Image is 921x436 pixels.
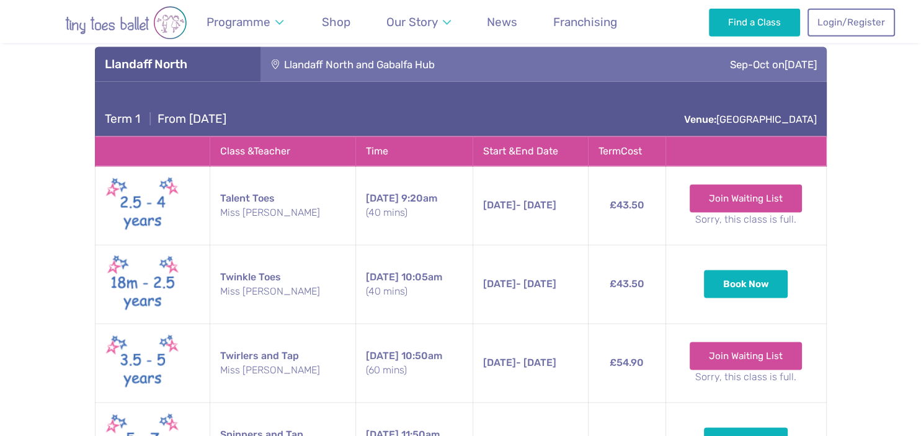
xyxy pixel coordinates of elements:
td: Talent Toes [210,166,355,245]
button: Book Now [704,270,788,298]
span: Our Story [386,15,438,29]
span: [DATE] [366,192,399,204]
a: Join Waiting List [690,185,802,212]
span: - [DATE] [483,278,556,290]
span: Shop [322,15,350,29]
a: Find a Class [709,9,800,36]
small: Sorry, this class is full. [676,370,816,384]
td: £43.50 [588,245,665,324]
th: Time [355,137,473,166]
td: Twirlers and Tap [210,324,355,403]
small: Miss [PERSON_NAME] [220,206,345,220]
img: Twirlers New (May 2025) [105,332,180,395]
span: [DATE] [483,199,516,211]
th: Class & Teacher [210,137,355,166]
span: [DATE] [483,278,516,290]
a: Venue:[GEOGRAPHIC_DATA] [684,113,817,125]
td: £54.90 [588,324,665,403]
span: [DATE] [366,350,399,362]
span: [DATE] [785,58,817,71]
span: [DATE] [483,357,516,368]
strong: Venue: [684,113,716,125]
a: Join Waiting List [690,342,802,370]
img: Talent toes New (May 2025) [105,174,180,238]
small: Sorry, this class is full. [676,213,816,226]
th: Start & End Date [473,137,588,166]
div: Sep-Oct on [619,47,826,82]
th: Term Cost [588,137,665,166]
img: Twinkle toes New (May 2025) [105,253,180,316]
span: | [143,112,158,126]
span: News [487,15,517,29]
small: (60 mins) [366,363,463,377]
span: - [DATE] [483,357,556,368]
small: (40 mins) [366,285,463,298]
h3: Llandaff North [105,57,251,72]
small: Miss [PERSON_NAME] [220,363,345,377]
a: Shop [316,7,357,37]
small: Miss [PERSON_NAME] [220,285,345,298]
span: [DATE] [366,271,399,283]
td: 10:50am [355,324,473,403]
a: Our Story [380,7,456,37]
img: tiny toes ballet [27,6,225,40]
span: Term 1 [105,112,140,126]
td: Twinkle Toes [210,245,355,324]
a: Programme [201,7,290,37]
td: 9:20am [355,166,473,245]
div: Llandaff North and Gabalfa Hub [260,47,620,82]
a: Login/Register [808,9,894,36]
span: Programme [207,15,270,29]
a: Franchising [548,7,623,37]
h4: From [DATE] [105,112,226,127]
td: 10:05am [355,245,473,324]
td: £43.50 [588,166,665,245]
small: (40 mins) [366,206,463,220]
span: Franchising [553,15,617,29]
span: - [DATE] [483,199,556,211]
a: News [481,7,523,37]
